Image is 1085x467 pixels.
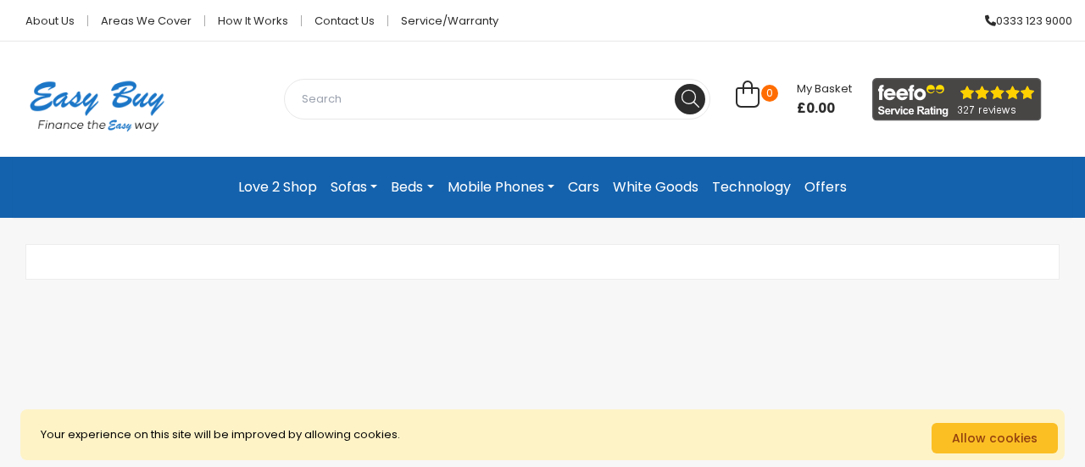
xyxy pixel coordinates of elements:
span: 0 [761,85,778,102]
a: Contact Us [302,15,388,26]
a: Technology [705,170,798,204]
p: Your experience on this site will be improved by allowing cookies. [41,423,932,447]
a: About Us [13,15,88,26]
input: Search [284,79,710,120]
a: Cars [561,170,606,204]
a: White Goods [606,170,705,204]
a: Mobile Phones [441,170,561,204]
img: Easy Buy [13,58,181,153]
a: Areas we cover [88,15,205,26]
span: £0.00 [797,99,852,119]
a: How it works [205,15,302,26]
span: My Basket [797,81,852,97]
a: Beds [384,170,440,204]
a: 0 My Basket £0.00 [736,90,852,109]
button: Allow cookies [932,423,1058,453]
a: Sofas [324,170,384,204]
img: feefo_logo [872,78,1042,121]
a: Offers [798,170,854,204]
a: 0333 123 9000 [972,15,1072,26]
a: Service/Warranty [388,15,498,26]
a: Love 2 Shop [231,170,324,204]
